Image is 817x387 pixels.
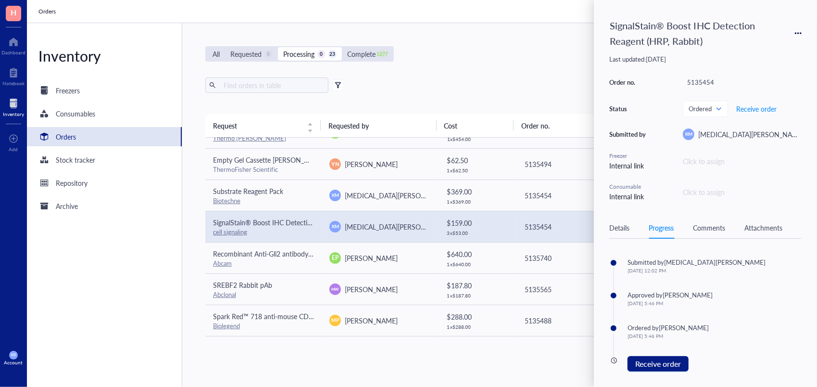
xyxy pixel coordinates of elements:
[525,221,625,232] div: 5135454
[525,284,625,295] div: 5135565
[213,120,302,131] span: Request
[11,6,16,18] span: H
[213,196,240,205] a: Biotechne
[736,105,777,113] span: Receive order
[27,196,182,216] a: Archive
[4,360,23,365] div: Account
[693,222,725,233] div: Comments
[609,78,648,87] div: Order no.
[27,127,182,146] a: Orders
[345,253,398,263] span: [PERSON_NAME]
[447,311,509,322] div: $ 288.00
[56,108,95,119] div: Consumables
[345,316,398,325] span: [PERSON_NAME]
[516,305,632,336] td: 5135488
[447,218,509,228] div: $ 159.00
[317,50,326,58] div: 0
[683,187,725,197] div: Click to assign
[609,222,629,233] div: Details
[332,192,339,198] span: KM
[27,104,182,123] a: Consumables
[525,253,625,263] div: 5135740
[1,50,25,55] div: Dashboard
[213,165,314,174] div: ThermoFisher Scientific
[56,85,80,96] div: Freezers
[230,49,262,59] div: Requested
[447,324,509,330] div: 1 x $ 288.00
[213,155,392,165] span: Empty Gel Cassette [PERSON_NAME], mini, 1.5 mm, 10 well
[213,249,335,258] span: Recombinant Anti-Gli2 antibody [9HCLC]
[345,159,398,169] span: [PERSON_NAME]
[447,261,509,267] div: 1 x $ 640.00
[321,114,436,137] th: Requested by
[683,76,802,89] div: 5135454
[628,258,657,267] div: Submitted
[345,191,451,200] span: [MEDICAL_DATA][PERSON_NAME]
[744,222,782,233] div: Attachments
[516,242,632,273] td: 5135740
[213,280,272,290] span: SREBF2 Rabbit pAb
[689,104,720,113] span: Ordered
[628,356,689,372] button: Receive order
[2,65,25,86] a: Notebook
[447,249,509,259] div: $ 640.00
[332,254,339,262] span: EP
[525,159,625,169] div: 5135494
[525,315,625,326] div: 5135488
[628,323,652,332] div: Ordered
[609,191,648,202] div: Internal link
[213,133,286,142] a: Thermo [PERSON_NAME]
[347,49,376,59] div: Complete
[516,180,632,211] td: 5135454
[516,336,632,367] td: 5135184
[345,284,398,294] span: [PERSON_NAME]
[628,268,766,273] div: [DATE] 12:02 PM
[447,280,509,291] div: $ 187.80
[628,291,656,299] div: Approved
[516,273,632,305] td: 5135565
[447,199,509,205] div: 1 x $ 369.00
[609,152,648,160] div: Freezer
[698,129,804,139] span: [MEDICAL_DATA][PERSON_NAME]
[213,258,232,268] a: Abcam
[447,186,509,197] div: $ 369.00
[213,290,236,299] a: Abclonal
[328,50,337,58] div: 23
[56,155,95,165] div: Stock tracker
[437,114,514,137] th: Cost
[213,186,283,196] span: Substrate Reagent Pack
[2,80,25,86] div: Notebook
[27,46,182,65] div: Inventory
[332,223,339,230] span: KM
[447,155,509,166] div: $ 62.50
[447,168,509,173] div: 1 x $ 62.50
[514,114,629,137] th: Order no.
[205,46,394,62] div: segmented control
[213,311,434,321] span: Spark Red™ 718 anti-mouse CD45RB (Flexi-[MEDICAL_DATA]™) Antibody
[213,49,220,59] div: All
[609,182,648,191] div: Consumable
[9,146,18,152] div: Add
[213,321,240,330] a: Biolegend
[345,222,451,232] span: [MEDICAL_DATA][PERSON_NAME]
[628,333,709,339] div: [DATE] 5:46 PM
[213,227,247,236] a: cell signaling
[447,230,509,236] div: 3 x $ 53.00
[27,81,182,100] a: Freezers
[447,136,509,142] div: 1 x $ 454.00
[3,111,24,117] div: Inventory
[685,131,692,138] span: KM
[683,156,802,167] div: Click to assign
[1,34,25,55] a: Dashboard
[27,173,182,193] a: Repository
[205,114,321,137] th: Request
[332,317,339,324] span: MP
[657,258,766,267] div: by [MEDICAL_DATA][PERSON_NAME]
[516,211,632,242] td: 5135454
[649,222,674,233] div: Progress
[628,300,713,306] div: [DATE] 5:46 PM
[331,286,339,292] span: MW
[525,190,625,201] div: 5135454
[331,160,339,168] span: YN
[38,7,58,16] a: Orders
